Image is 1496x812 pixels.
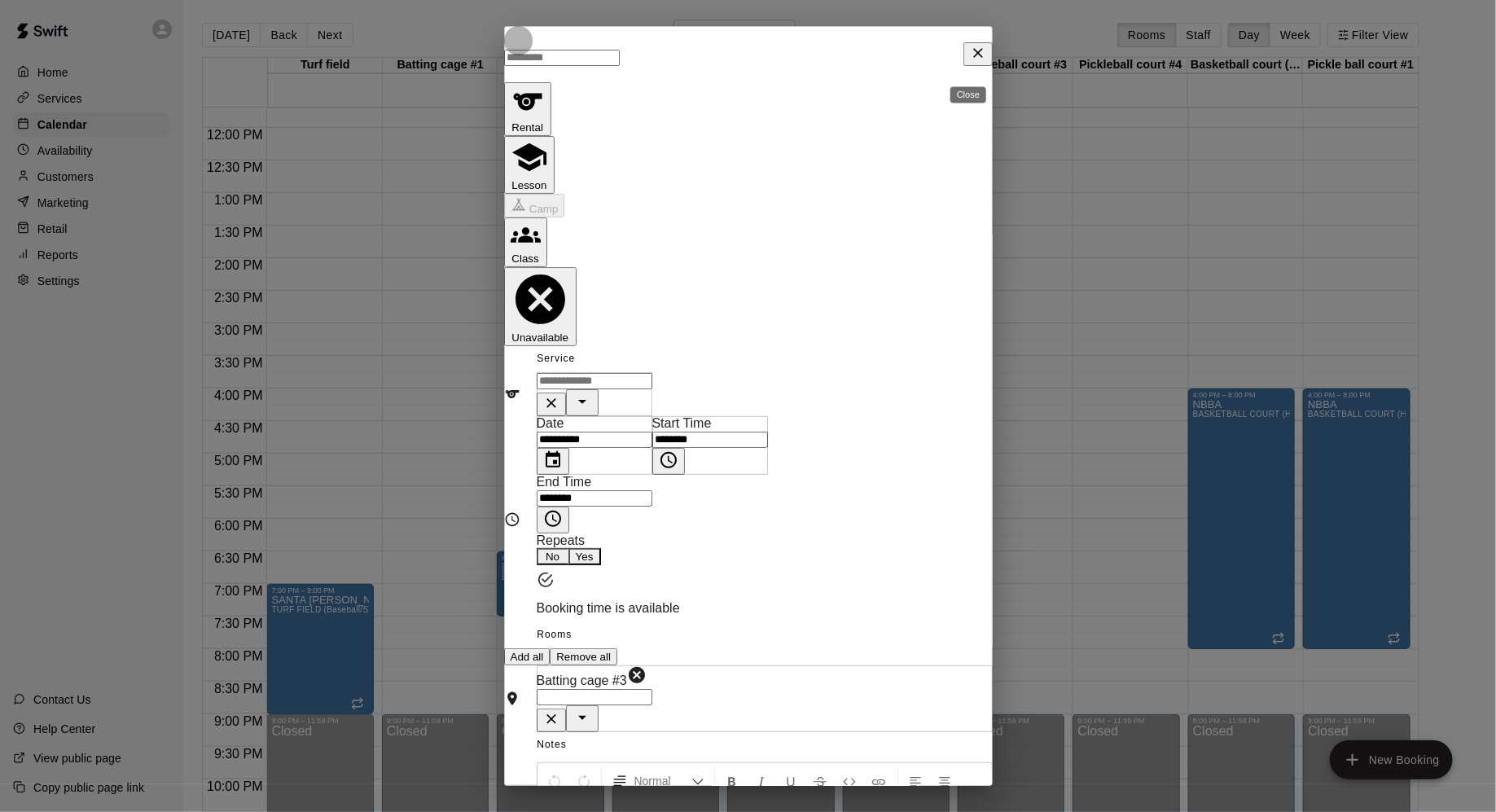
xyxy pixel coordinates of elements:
span: Notes [537,739,566,750]
button: Format Underline [777,766,805,796]
span: Rooms [537,629,572,640]
button: Format Bold [718,766,746,796]
span: Camps can only be created in the Services page [504,201,565,215]
button: Redo [570,766,598,796]
button: Unavailable [504,267,577,346]
button: Lesson [504,136,555,194]
button: Class [504,217,547,267]
button: Center Align [931,766,959,796]
button: Formatting Options [605,766,711,796]
button: Add all [504,648,551,665]
svg: Timing [504,511,520,528]
button: Clear [537,393,566,416]
button: Yes [568,548,601,565]
button: Insert Link [865,766,893,796]
span: Batting cage #3 [537,674,627,687]
span: Repeats [537,533,601,548]
button: Left Align [902,766,929,796]
button: Insert Code [836,766,863,796]
button: Undo [541,766,568,796]
div: Close [950,87,986,103]
button: Open [566,389,599,416]
div: Batting cage #3 [537,665,993,688]
div: Booking time is available [537,595,680,622]
button: Format Italics [748,766,775,796]
button: Format Strikethrough [806,766,834,796]
svg: Rooms [504,691,520,707]
span: Start Time [652,416,768,431]
button: Remove all [550,648,617,665]
button: Rental [504,82,551,136]
button: Camp [504,194,565,217]
button: No [537,548,569,565]
span: Service [537,353,575,364]
span: Normal [634,773,691,789]
span: End Time [537,475,592,489]
button: Open [566,705,599,732]
button: Choose time, selected time is 2:30 PM [537,507,569,533]
span: Date [537,416,652,431]
div: outlined button group [537,548,601,565]
button: Clear [537,709,566,732]
button: Close [963,42,993,66]
button: Choose date, selected date is Aug 14, 2025 [537,448,569,475]
button: Choose time, selected time is 2:00 PM [652,448,685,475]
svg: Service [504,386,520,402]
